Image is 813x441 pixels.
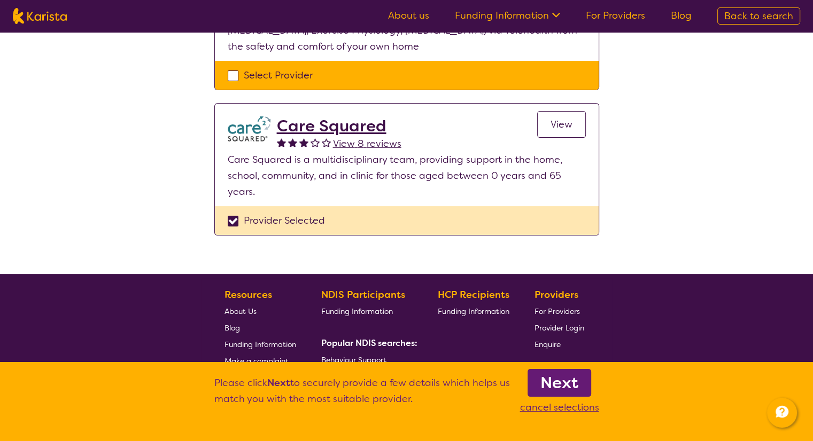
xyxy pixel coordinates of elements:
a: View [537,111,586,138]
span: Funding Information [438,306,509,316]
a: View 8 reviews [333,136,401,152]
span: Make a complaint [224,356,289,366]
b: Providers [535,288,578,301]
span: View [551,118,572,131]
b: Resources [224,288,272,301]
b: NDIS Participants [321,288,405,301]
p: Please click to securely provide a few details which helps us match you with the most suitable pr... [214,375,510,415]
img: emptystar [322,138,331,147]
button: Channel Menu [767,398,797,428]
a: Funding Information [455,9,560,22]
a: Blog [224,319,296,336]
img: fullstar [299,138,308,147]
span: Blog [224,323,240,333]
img: watfhvlxxexrmzu5ckj6.png [228,116,270,141]
span: Funding Information [224,340,296,349]
span: Enquire [535,340,561,349]
a: Enquire [535,336,584,352]
a: Funding Information [224,336,296,352]
a: Provider Login [535,319,584,336]
a: Behaviour Support [321,351,413,368]
img: fullstar [277,138,286,147]
p: cancel selections [520,399,599,415]
img: fullstar [288,138,297,147]
a: Blog [671,9,692,22]
a: Make a complaint [224,352,296,369]
a: For Providers [586,9,645,22]
a: Funding Information [438,303,509,319]
span: About Us [224,306,257,316]
span: View 8 reviews [333,137,401,150]
a: Next [528,369,591,397]
a: About us [388,9,429,22]
span: Back to search [724,10,793,22]
span: For Providers [535,306,580,316]
a: Back to search [717,7,800,25]
img: emptystar [311,138,320,147]
b: HCP Recipients [438,288,509,301]
p: Care Squared is a multidisciplinary team, providing support in the home, school, community, and i... [228,152,586,200]
a: Care Squared [277,116,401,136]
a: For Providers [535,303,584,319]
span: Funding Information [321,306,393,316]
a: Funding Information [321,303,413,319]
img: Karista logo [13,8,67,24]
b: Next [540,372,578,393]
b: Popular NDIS searches: [321,337,417,349]
span: Behaviour Support [321,355,386,365]
b: Next [267,376,290,389]
span: Provider Login [535,323,584,333]
a: About Us [224,303,296,319]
